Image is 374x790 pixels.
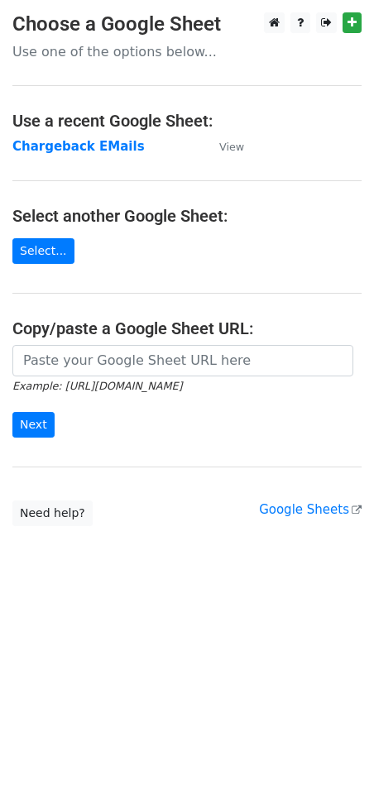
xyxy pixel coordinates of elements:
h3: Choose a Google Sheet [12,12,362,36]
p: Use one of the options below... [12,43,362,60]
input: Paste your Google Sheet URL here [12,345,353,376]
iframe: Chat Widget [291,711,374,790]
a: Select... [12,238,74,264]
small: View [219,141,244,153]
h4: Use a recent Google Sheet: [12,111,362,131]
small: Example: [URL][DOMAIN_NAME] [12,380,182,392]
a: Google Sheets [259,502,362,517]
h4: Select another Google Sheet: [12,206,362,226]
a: Chargeback EMails [12,139,145,154]
a: View [203,139,244,154]
a: Need help? [12,500,93,526]
h4: Copy/paste a Google Sheet URL: [12,318,362,338]
input: Next [12,412,55,438]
